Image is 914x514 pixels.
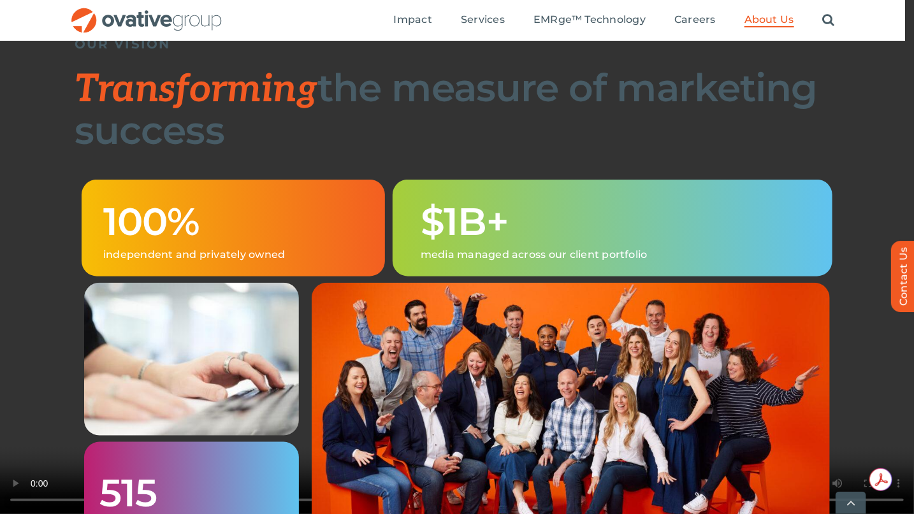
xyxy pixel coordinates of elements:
a: Careers [674,13,716,27]
a: EMRge™ Technology [533,13,646,27]
p: independent and privately owned [103,248,363,261]
span: Services [461,13,505,26]
a: Search [823,13,835,27]
h1: 100% [103,201,363,242]
span: About Us [744,13,794,26]
a: Services [461,13,505,27]
img: About Us – Grid 1 [84,283,299,436]
a: Impact [394,13,432,27]
h1: 515 [99,473,284,513]
h5: OUR VISION [75,36,839,52]
h1: $1B+ [421,201,811,242]
a: OG_Full_horizontal_RGB [70,6,223,18]
h1: the measure of marketing success [75,68,839,151]
a: About Us [744,13,794,27]
p: media managed across our client portfolio [421,248,811,261]
span: Transforming [75,67,317,113]
span: EMRge™ Technology [533,13,646,26]
span: Impact [394,13,432,26]
span: Careers [674,13,716,26]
